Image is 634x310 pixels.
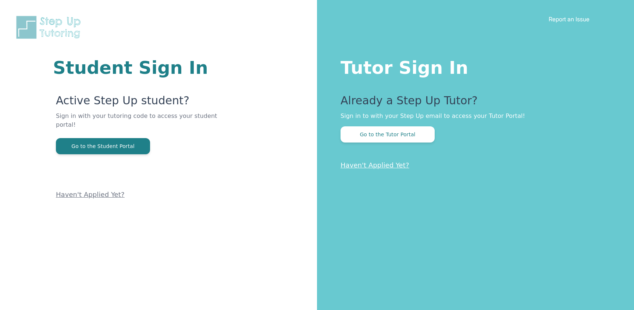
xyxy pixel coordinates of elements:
[56,112,229,138] p: Sign in with your tutoring code to access your student portal!
[53,59,229,76] h1: Student Sign In
[56,191,125,198] a: Haven't Applied Yet?
[341,94,605,112] p: Already a Step Up Tutor?
[341,161,409,169] a: Haven't Applied Yet?
[341,131,435,138] a: Go to the Tutor Portal
[341,56,605,76] h1: Tutor Sign In
[56,143,150,149] a: Go to the Student Portal
[56,94,229,112] p: Active Step Up student?
[15,15,85,40] img: Step Up Tutoring horizontal logo
[549,15,590,23] a: Report an Issue
[341,126,435,143] button: Go to the Tutor Portal
[56,138,150,154] button: Go to the Student Portal
[341,112,605,120] p: Sign in to with your Step Up email to access your Tutor Portal!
